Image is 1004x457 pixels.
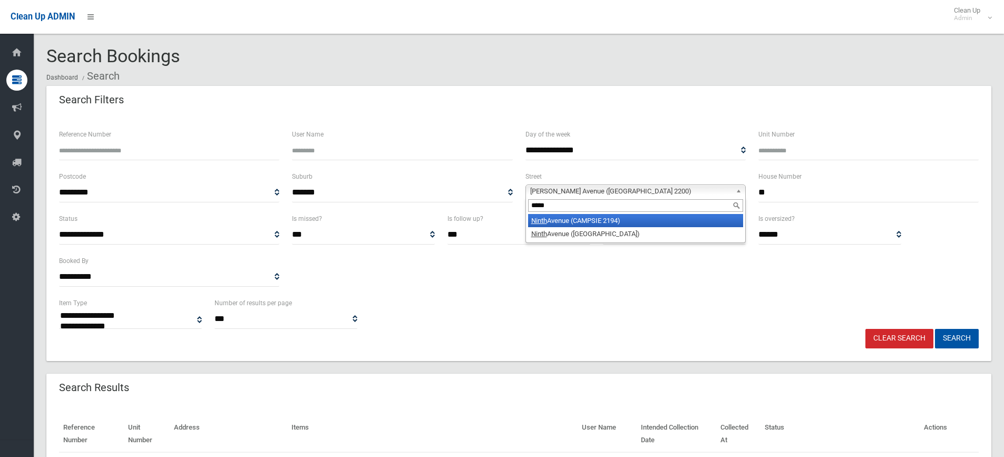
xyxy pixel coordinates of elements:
[578,416,637,452] th: User Name
[59,297,87,309] label: Item Type
[287,416,578,452] th: Items
[46,74,78,81] a: Dashboard
[637,416,716,452] th: Intended Collection Date
[170,416,287,452] th: Address
[46,45,180,66] span: Search Bookings
[920,416,979,452] th: Actions
[761,416,920,452] th: Status
[59,171,86,182] label: Postcode
[46,90,137,110] header: Search Filters
[949,6,991,22] span: Clean Up
[865,329,933,348] a: Clear Search
[935,329,979,348] button: Search
[758,129,795,140] label: Unit Number
[124,416,170,452] th: Unit Number
[531,217,547,225] em: Ninth
[59,416,124,452] th: Reference Number
[528,214,743,227] li: Avenue (CAMPSIE 2194)
[59,213,77,225] label: Status
[716,416,761,452] th: Collected At
[215,297,292,309] label: Number of results per page
[758,171,802,182] label: House Number
[46,377,142,398] header: Search Results
[447,213,483,225] label: Is follow up?
[59,255,89,267] label: Booked By
[292,213,322,225] label: Is missed?
[954,14,980,22] small: Admin
[531,230,547,238] em: Ninth
[80,66,120,86] li: Search
[528,227,743,240] li: Avenue ([GEOGRAPHIC_DATA])
[525,129,570,140] label: Day of the week
[11,12,75,22] span: Clean Up ADMIN
[292,129,324,140] label: User Name
[530,185,732,198] span: [PERSON_NAME] Avenue ([GEOGRAPHIC_DATA] 2200)
[59,129,111,140] label: Reference Number
[525,171,542,182] label: Street
[292,171,313,182] label: Suburb
[758,213,795,225] label: Is oversized?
